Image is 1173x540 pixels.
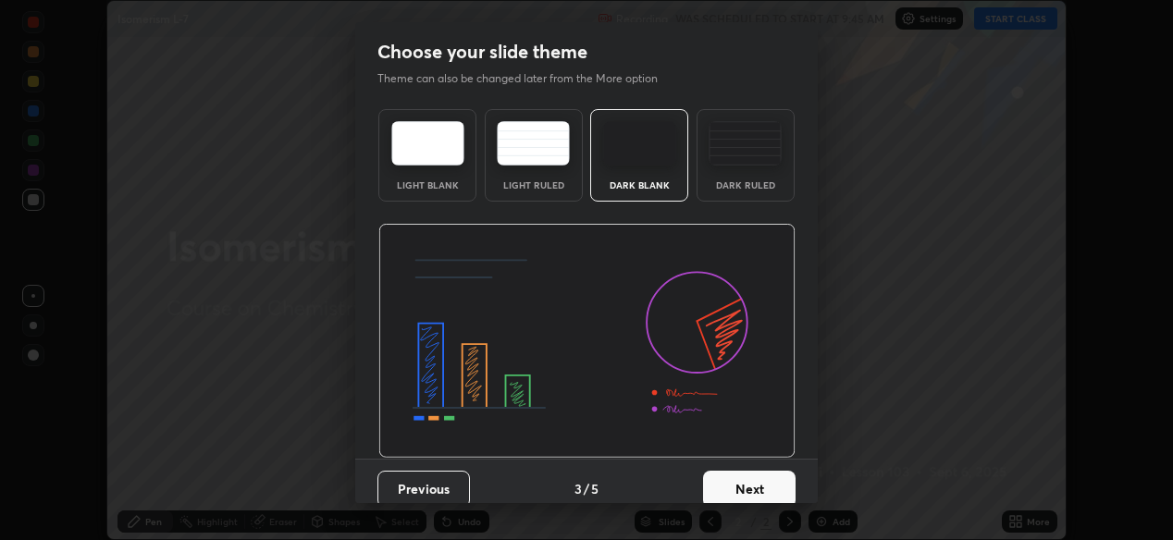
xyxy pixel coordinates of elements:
[584,479,589,498] h4: /
[377,40,587,64] h2: Choose your slide theme
[709,121,782,166] img: darkRuledTheme.de295e13.svg
[377,471,470,508] button: Previous
[591,479,599,498] h4: 5
[377,70,677,87] p: Theme can also be changed later from the More option
[703,471,796,508] button: Next
[497,121,570,166] img: lightRuledTheme.5fabf969.svg
[391,121,464,166] img: lightTheme.e5ed3b09.svg
[378,224,796,459] img: darkThemeBanner.d06ce4a2.svg
[709,180,783,190] div: Dark Ruled
[603,121,676,166] img: darkTheme.f0cc69e5.svg
[602,180,676,190] div: Dark Blank
[390,180,464,190] div: Light Blank
[497,180,571,190] div: Light Ruled
[574,479,582,498] h4: 3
